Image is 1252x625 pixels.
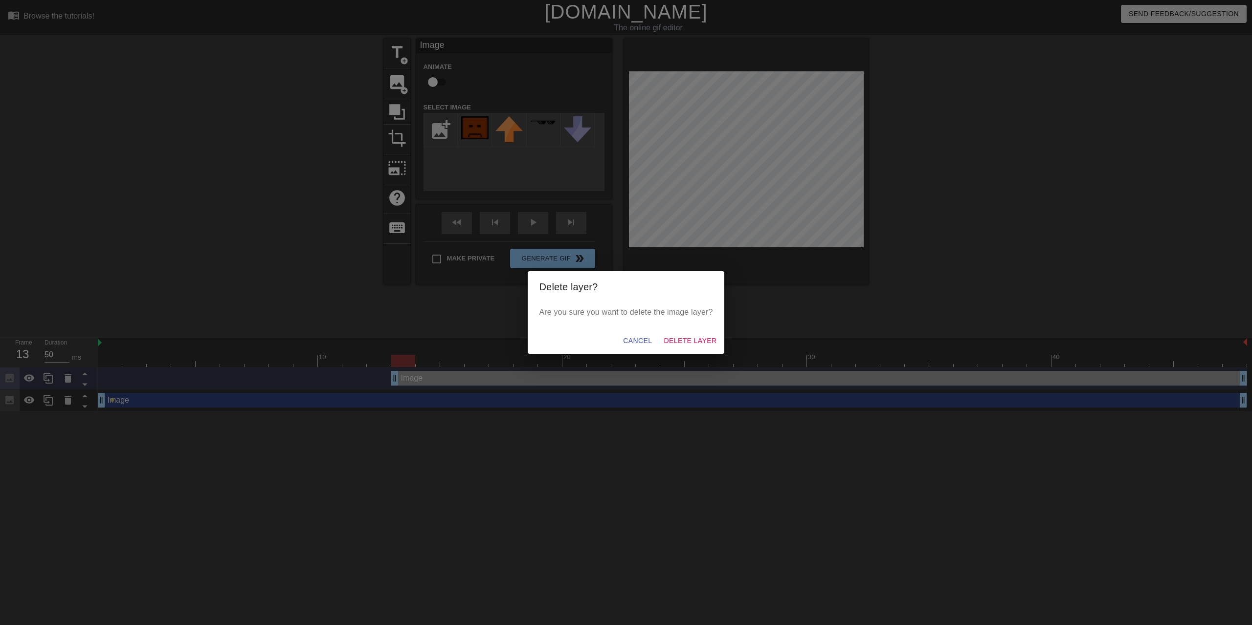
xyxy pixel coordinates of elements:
button: Cancel [619,332,656,350]
span: Delete Layer [664,335,716,347]
button: Delete Layer [660,332,720,350]
h2: Delete layer? [539,279,713,295]
p: Are you sure you want to delete the image layer? [539,306,713,318]
span: Cancel [623,335,652,347]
